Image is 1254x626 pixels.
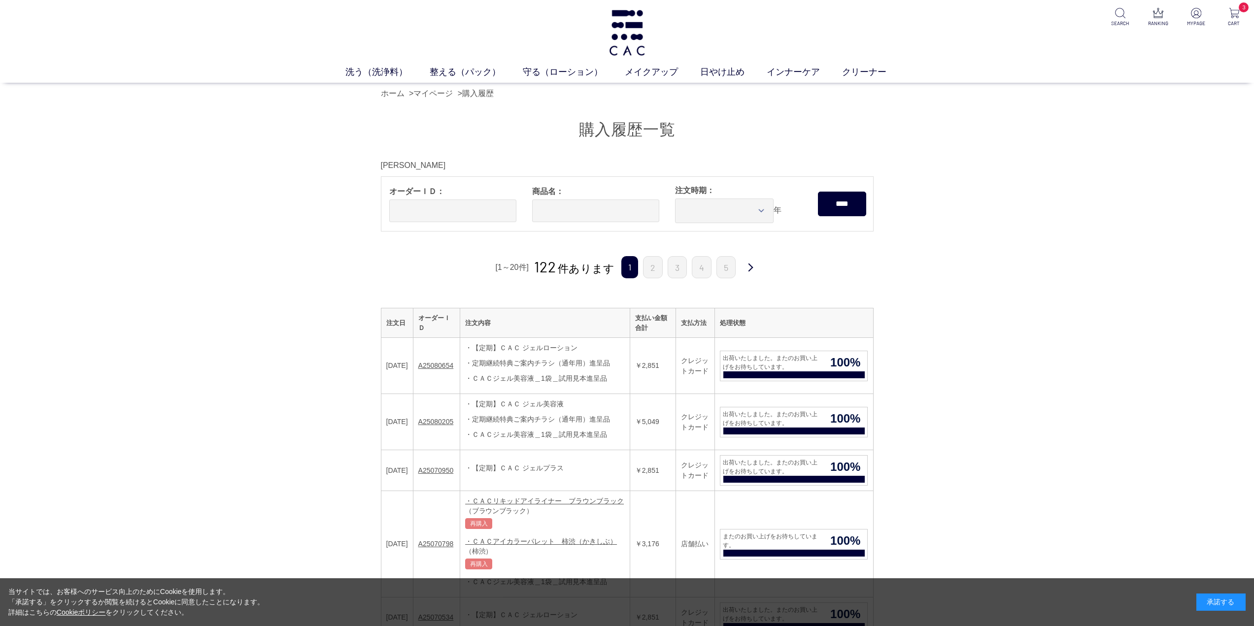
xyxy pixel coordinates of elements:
[534,263,615,275] span: 件あります
[720,407,868,437] a: 出荷いたしました。またのお買い上げをお待ちしています。 100%
[630,394,676,450] td: ￥5,049
[676,394,715,450] td: クレジットカード
[643,256,663,278] a: 2
[1196,593,1246,611] div: 承諾する
[460,308,630,338] th: 注文内容
[676,338,715,394] td: クレジットカード
[413,89,453,98] a: マイページ
[465,577,625,587] div: ・ＣＡＣジェル美容液＿1袋＿試用見本進呈品
[1108,20,1132,27] p: SEARCH
[1146,8,1170,27] a: RANKING
[381,308,413,338] th: 注文日
[465,358,625,368] div: ・定期継続特典ご案内チラシ（通年用）進呈品
[465,463,625,473] div: ・【定期】ＣＡＣ ジェルプラス
[720,532,823,550] span: またのお買い上げをお待ちしています。
[630,450,676,491] td: ￥2,851
[418,362,454,369] a: A25080654
[465,537,617,545] a: ・ＣＡＣアイカラーパレット 柿渋（かきしぶ）
[823,354,867,371] span: 100%
[418,466,454,474] a: A25070950
[716,256,736,278] a: 5
[1222,8,1246,27] a: 3 CART
[465,399,625,409] div: ・【定期】ＣＡＣ ジェル美容液
[625,66,700,79] a: メイクアップ
[1184,20,1208,27] p: MYPAGE
[1146,20,1170,27] p: RANKING
[381,119,874,140] h1: 購入履歴一覧
[381,338,413,394] td: [DATE]
[720,458,823,476] span: 出荷いたしました。またのお買い上げをお待ちしています。
[630,338,676,394] td: ￥2,851
[630,308,676,338] th: 支払い金額合計
[692,256,712,278] a: 4
[418,540,454,548] a: A25070798
[57,608,106,616] a: Cookieポリシー
[823,532,867,550] span: 100%
[1239,2,1249,12] span: 3
[458,88,496,99] li: >
[676,308,715,338] th: 支払方法
[767,66,842,79] a: インナーケア
[534,258,556,275] span: 122
[720,455,868,486] a: 出荷いたしました。またのお買い上げをお待ちしています。 100%
[621,256,638,278] span: 1
[720,529,868,560] a: またのお買い上げをお待ちしています。 100%
[715,308,873,338] th: 処理状態
[381,450,413,491] td: [DATE]
[720,351,868,381] a: 出荷いたしました。またのお買い上げをお待ちしています。 100%
[494,260,530,275] div: [1～20件]
[1222,20,1246,27] p: CART
[389,186,516,198] span: オーダーＩＤ：
[1108,8,1132,27] a: SEARCH
[823,458,867,476] span: 100%
[630,491,676,597] td: ￥3,176
[465,559,492,569] a: 再購入
[8,587,265,618] div: 当サイトでは、お客様へのサービス向上のためにCookieを使用します。 「承諾する」をクリックするか閲覧を続けるとCookieに同意したことになります。 詳細はこちらの をクリックしてください。
[676,450,715,491] td: クレジットカード
[381,394,413,450] td: [DATE]
[700,66,767,79] a: 日やけ止め
[675,185,802,197] span: 注文時期：
[741,256,760,279] a: 次
[668,256,687,278] a: 3
[465,497,624,505] a: ・ＣＡＣリキッドアイライナー ブラウンブラック
[842,66,909,79] a: クリーナー
[465,518,492,529] a: 再購入
[676,491,715,597] td: 店舗払い
[381,491,413,597] td: [DATE]
[465,414,625,425] div: ・定期継続特典ご案内チラシ（通年用）進呈品
[720,354,823,371] span: 出荷いたしました。またのお買い上げをお待ちしています。
[465,343,625,353] div: ・【定期】ＣＡＣ ジェルローション
[409,88,455,99] li: >
[413,308,460,338] th: オーダーＩＤ
[462,89,494,98] a: 購入履歴
[430,66,523,79] a: 整える（パック）
[465,373,625,384] div: ・ＣＡＣジェル美容液＿1袋＿試用見本進呈品
[823,410,867,428] span: 100%
[532,186,659,198] span: 商品名：
[607,10,647,56] img: logo
[1184,8,1208,27] a: MYPAGE
[381,89,405,98] a: ホーム
[667,177,810,231] div: 年
[523,66,625,79] a: 守る（ローション）
[465,429,625,440] div: ・ＣＡＣジェル美容液＿1袋＿試用見本進呈品
[418,418,454,426] a: A25080205
[381,160,874,171] div: [PERSON_NAME]
[345,66,430,79] a: 洗う（洗浄料）
[465,506,625,516] div: （ブラウンブラック）
[465,547,625,556] div: （柿渋）
[720,410,823,428] span: 出荷いたしました。またのお買い上げをお待ちしています。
